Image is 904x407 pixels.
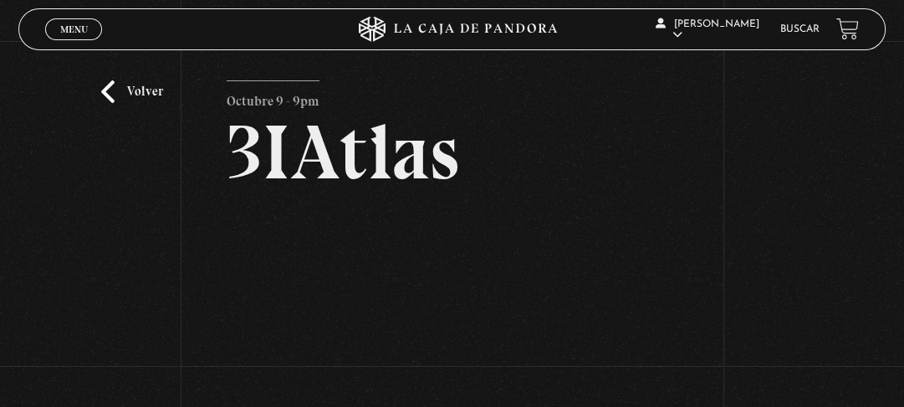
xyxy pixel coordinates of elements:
span: Menu [60,24,88,34]
a: Volver [101,80,163,103]
span: Cerrar [54,39,94,50]
h2: 3IAtlas [227,114,678,191]
p: Octubre 9 - 9pm [227,80,319,114]
span: [PERSON_NAME] [656,19,759,40]
a: View your shopping cart [836,18,859,40]
a: Buscar [780,24,820,34]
